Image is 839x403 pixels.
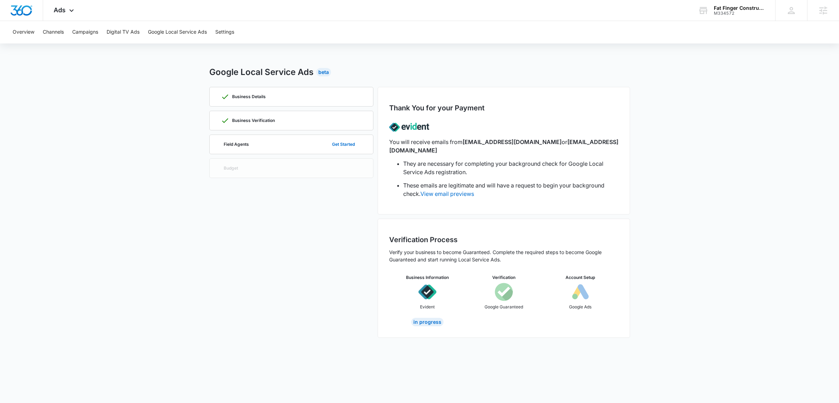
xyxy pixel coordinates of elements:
span: Ads [54,6,66,14]
button: Digital TV Ads [107,21,140,43]
button: Campaigns [72,21,98,43]
span: [EMAIL_ADDRESS][DOMAIN_NAME] [462,138,562,145]
h3: Account Setup [566,274,595,281]
img: icon-evident.svg [418,283,437,301]
button: Channels [43,21,64,43]
button: Settings [215,21,234,43]
span: [EMAIL_ADDRESS][DOMAIN_NAME] [389,138,618,154]
p: Verify your business to become Guaranteed. Complete the required steps to become Google Guarantee... [389,248,618,263]
div: Beta [316,68,331,76]
a: View email previews [420,190,474,197]
h2: Thank You for your Payment [389,103,485,113]
li: These emails are legitimate and will have a request to begin your background check. [403,181,618,198]
p: Google Ads [569,304,591,310]
h3: Business Information [406,274,449,281]
a: Field AgentsGet Started [209,135,373,154]
p: Field Agents [224,142,249,146]
p: Business Verification [232,118,275,123]
button: Google Local Service Ads [148,21,207,43]
img: lsa-evident [389,117,429,138]
p: You will receive emails from or [389,138,618,155]
li: They are necessary for completing your background check for Google Local Service Ads registration. [403,159,618,176]
div: account id [714,11,765,16]
p: Google Guaranteed [485,304,523,310]
div: account name [714,5,765,11]
img: icon-googleGuaranteed.svg [495,283,513,301]
p: Business Details [232,95,266,99]
h3: Verification [492,274,515,281]
a: Business Verification [209,111,373,130]
img: icon-googleAds-b.svg [571,283,589,301]
p: Evident [420,304,435,310]
button: Get Started [325,136,362,153]
h2: Verification Process [389,234,618,245]
div: In Progress [411,318,444,326]
button: Overview [13,21,34,43]
h2: Google Local Service Ads [209,66,313,78]
a: Business Details [209,87,373,107]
